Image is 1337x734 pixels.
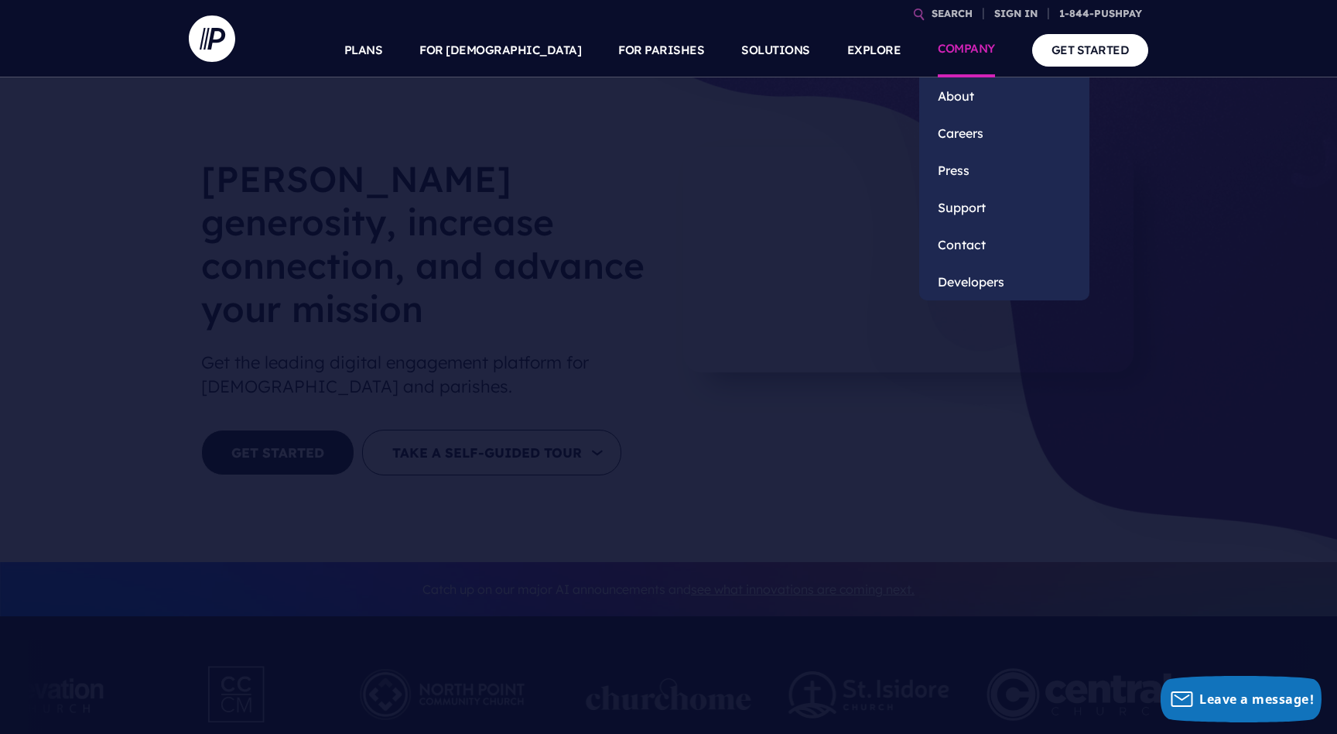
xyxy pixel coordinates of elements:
[847,23,901,77] a: EXPLORE
[938,23,995,77] a: COMPANY
[1161,676,1322,722] button: Leave a message!
[919,189,1089,226] a: Support
[1199,691,1314,708] span: Leave a message!
[618,23,704,77] a: FOR PARISHES
[919,263,1089,300] a: Developers
[919,115,1089,152] a: Careers
[919,152,1089,189] a: Press
[919,77,1089,115] a: About
[1032,34,1149,66] a: GET STARTED
[419,23,581,77] a: FOR [DEMOGRAPHIC_DATA]
[919,226,1089,263] a: Contact
[741,23,810,77] a: SOLUTIONS
[344,23,383,77] a: PLANS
